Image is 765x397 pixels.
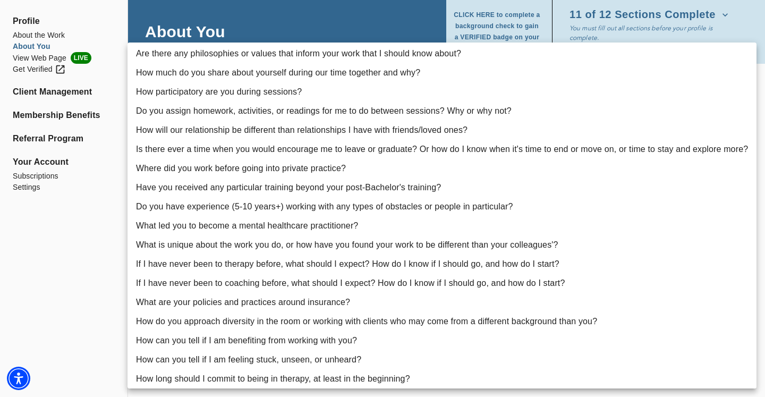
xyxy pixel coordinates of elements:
[127,293,756,312] li: What are your policies and practices around insurance?
[127,178,756,197] li: Have you received any particular training beyond your post-Bachelor's training?
[127,369,756,388] li: How long should I commit to being in therapy, at least in the beginning?
[127,350,756,369] li: How can you tell if I am feeling stuck, unseen, or unheard?
[127,121,756,140] li: How will our relationship be different than relationships I have with friends/loved ones?
[7,367,30,390] div: Accessibility Menu
[127,274,756,293] li: If I have never been to coaching before, what should I expect? How do I know if I should go, and ...
[127,312,756,331] li: How do you approach diversity in the room or working with clients who may come from a different b...
[127,63,756,82] li: How much do you share about yourself during our time together and why?
[127,140,756,159] li: Is there ever a time when you would encourage me to leave or graduate? Or how do I know when it's...
[127,255,756,274] li: If I have never been to therapy before, what should I expect? How do I know if I should go, and h...
[127,102,756,121] li: Do you assign homework, activities, or readings for me to do between sessions? Why or why not?
[127,197,756,216] li: Do you have experience (5-10 years+) working with any types of obstacles or people in particular?
[127,82,756,102] li: How participatory are you during sessions?
[127,216,756,235] li: What led you to become a mental healthcare practitioner?
[127,44,756,63] li: Are there any philosophies or values that inform your work that I should know about?
[127,331,756,350] li: How can you tell if I am benefiting from working with you?
[127,235,756,255] li: What is unique about the work you do, or how have you found your work to be different than your c...
[127,159,756,178] li: Where did you work before going into private practice?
